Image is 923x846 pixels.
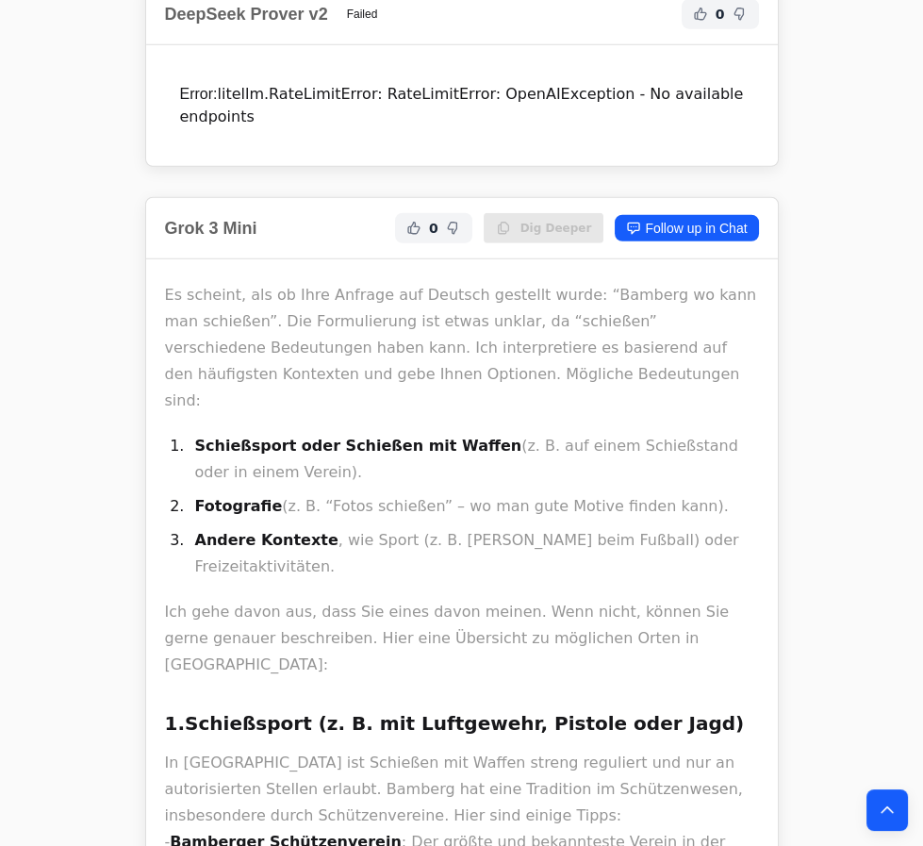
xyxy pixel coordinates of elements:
[442,217,465,240] button: Not Helpful
[336,3,389,25] span: Failed
[165,282,759,414] p: Es scheint, als ob Ihre Anfrage auf Deutsch gestellt wurde: “Bamberg wo kann man schießen”. Die F...
[403,217,425,240] button: Helpful
[165,1,328,27] h2: DeepSeek Prover v2
[180,86,218,102] span: Error:
[165,215,257,241] h2: Grok 3 Mini
[190,433,759,486] li: (z. B. auf einem Schießstand oder in einem Verein).
[729,3,751,25] button: Not Helpful
[689,3,712,25] button: Helpful
[165,599,759,678] p: Ich gehe davon aus, dass Sie eines davon meinen. Wenn nicht, können Sie gerne genauer beschreiben...
[190,493,759,520] li: (z. B. “Fotos schießen” – wo man gute Motive finden kann).
[190,527,759,580] li: , wie Sport (z. B. [PERSON_NAME] beim Fußball) oder Freizeitaktivitäten.
[195,437,522,455] strong: Schießsport oder Schießen mit Waffen
[429,219,438,238] span: 0
[615,215,758,241] a: Follow up in Chat
[165,68,759,143] div: litellm.RateLimitError: RateLimitError: OpenAIException - No available endpoints
[195,497,283,515] strong: Fotografie
[185,712,744,735] strong: Schießsport (z. B. mit Luftgewehr, Pistole oder Jagd)
[866,789,908,831] button: Back to top
[165,708,759,738] h3: 1.
[195,531,338,549] strong: Andere Kontexte
[716,5,725,24] span: 0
